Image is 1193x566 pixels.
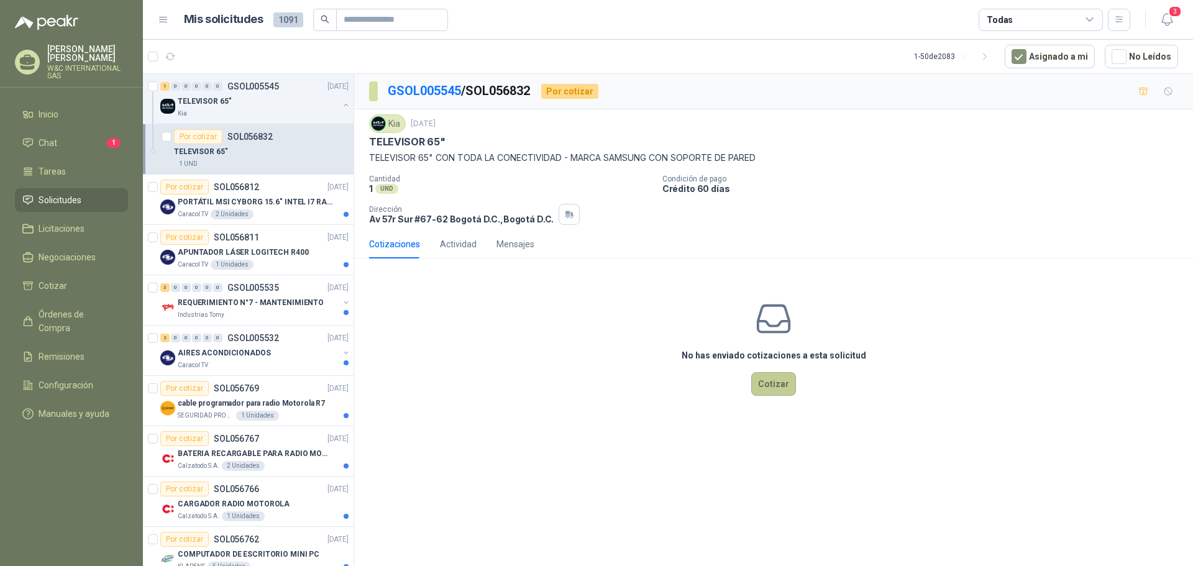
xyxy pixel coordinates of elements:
p: GSOL005545 [227,82,279,91]
p: [DATE] [327,232,349,244]
img: Company Logo [160,350,175,365]
img: Company Logo [160,501,175,516]
p: Calzatodo S.A. [178,511,219,521]
h1: Mis solicitudes [184,11,263,29]
button: 3 [1156,9,1178,31]
a: Negociaciones [15,245,128,269]
div: Por cotizar [160,532,209,547]
p: Av 57r Sur #67-62 Bogotá D.C. , Bogotá D.C. [369,214,554,224]
p: [DATE] [327,383,349,395]
a: Tareas [15,160,128,183]
a: Configuración [15,373,128,397]
span: search [321,15,329,24]
p: Caracol TV [178,260,208,270]
div: 0 [171,334,180,342]
span: 3 [1168,6,1182,17]
img: Company Logo [160,300,175,315]
div: UND [375,184,398,194]
p: Calzatodo S.A. [178,461,219,471]
p: Caracol TV [178,360,208,370]
p: GSOL005532 [227,334,279,342]
span: 1091 [273,12,303,27]
div: 0 [192,334,201,342]
a: 3 0 0 0 0 0 GSOL005535[DATE] Company LogoREQUERIMIENTO N°7 - MANTENIMIENTOIndustrias Tomy [160,280,351,320]
p: SOL056769 [214,384,259,393]
p: [DATE] [327,181,349,193]
div: 0 [203,334,212,342]
p: COMPUTADOR DE ESCRITORIO MINI PC [178,549,319,560]
div: Kia [369,114,406,133]
div: 2 [160,334,170,342]
div: 2 Unidades [222,461,265,471]
div: 1 - 50 de 2083 [914,47,995,66]
p: APUNTADOR LÁSER LOGITECH R400 [178,247,309,258]
p: TELEVISOR 65" CON TODA LA CONECTIVIDAD - MARCA SAMSUNG CON SOPORTE DE PARED [369,151,1178,165]
p: SOL056812 [214,183,259,191]
img: Company Logo [160,199,175,214]
span: Cotizar [39,279,67,293]
p: TELEVISOR 65" [174,146,227,158]
p: [PERSON_NAME] [PERSON_NAME] [47,45,128,62]
p: GSOL005535 [227,283,279,292]
div: 0 [203,82,212,91]
span: Chat [39,136,57,150]
p: Condición de pago [662,175,1188,183]
a: Solicitudes [15,188,128,212]
a: Por cotizarSOL056766[DATE] Company LogoCARGADOR RADIO MOTOROLACalzatodo S.A.1 Unidades [143,477,354,527]
div: 0 [181,334,191,342]
p: BATERIA RECARGABLE PARA RADIO MOTOROLA [178,448,332,460]
p: TELEVISOR 65" [369,135,446,148]
a: Por cotizarSOL056812[DATE] Company LogoPORTÁTIL MSI CYBORG 15.6" INTEL I7 RAM 32GB - 1 TB / Nvidi... [143,175,354,225]
span: Órdenes de Compra [39,308,116,335]
img: Company Logo [160,250,175,265]
div: 0 [192,283,201,292]
p: [DATE] [327,81,349,93]
p: Kia [178,109,187,119]
div: Mensajes [496,237,534,251]
a: Por cotizarSOL056832TELEVISOR 65"1 UND [143,124,354,175]
div: 0 [213,283,222,292]
div: 1 UND [174,159,203,169]
a: GSOL005545 [388,83,461,98]
p: cable programador para radio Motorola R7 [178,398,325,409]
div: 2 Unidades [211,209,254,219]
div: 1 [160,82,170,91]
div: 0 [171,283,180,292]
p: SOL056832 [227,132,273,141]
p: W&C INTERNATIONAL SAS [47,65,128,80]
img: Company Logo [372,117,385,130]
span: Licitaciones [39,222,85,235]
p: SOL056762 [214,535,259,544]
p: TELEVISOR 65" [178,96,231,107]
div: Por cotizar [174,129,222,144]
button: Cotizar [751,372,796,396]
div: 0 [181,283,191,292]
p: / SOL056832 [388,81,531,101]
img: Company Logo [160,451,175,466]
p: REQUERIMIENTO N°7 - MANTENIMIENTO [178,297,324,309]
p: [DATE] [327,282,349,294]
div: 1 Unidades [222,511,265,521]
div: Por cotizar [160,381,209,396]
div: Por cotizar [160,230,209,245]
span: Remisiones [39,350,85,363]
a: 2 0 0 0 0 0 GSOL005532[DATE] Company LogoAIRES ACONDICIONADOSCaracol TV [160,331,351,370]
p: PORTÁTIL MSI CYBORG 15.6" INTEL I7 RAM 32GB - 1 TB / Nvidia GeForce RTX 4050 [178,196,332,208]
p: AIRES ACONDICIONADOS [178,347,271,359]
span: Configuración [39,378,93,392]
div: 0 [192,82,201,91]
div: 0 [171,82,180,91]
div: 1 Unidades [236,411,279,421]
a: Órdenes de Compra [15,303,128,340]
a: Cotizar [15,274,128,298]
span: Tareas [39,165,66,178]
div: 3 [160,283,170,292]
div: Por cotizar [541,84,598,99]
p: SEGURIDAD PROVISER LTDA [178,411,234,421]
p: Industrias Tomy [178,310,224,320]
div: Por cotizar [160,180,209,194]
span: 1 [107,138,121,148]
p: [DATE] [327,433,349,445]
img: Logo peakr [15,15,78,30]
p: Cantidad [369,175,652,183]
